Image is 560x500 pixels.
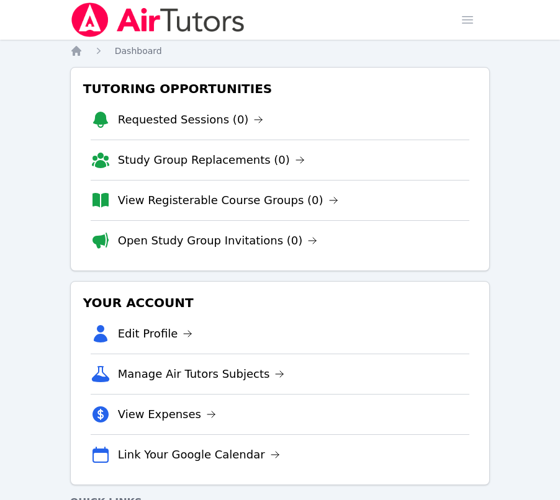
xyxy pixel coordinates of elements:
[118,406,216,423] a: View Expenses
[118,232,318,249] a: Open Study Group Invitations (0)
[118,365,285,383] a: Manage Air Tutors Subjects
[118,151,305,169] a: Study Group Replacements (0)
[70,45,490,57] nav: Breadcrumb
[115,45,162,57] a: Dashboard
[118,325,193,342] a: Edit Profile
[115,46,162,56] span: Dashboard
[70,2,246,37] img: Air Tutors
[118,446,280,463] a: Link Your Google Calendar
[81,292,480,314] h3: Your Account
[81,78,480,100] h3: Tutoring Opportunities
[118,192,338,209] a: View Registerable Course Groups (0)
[118,111,264,128] a: Requested Sessions (0)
